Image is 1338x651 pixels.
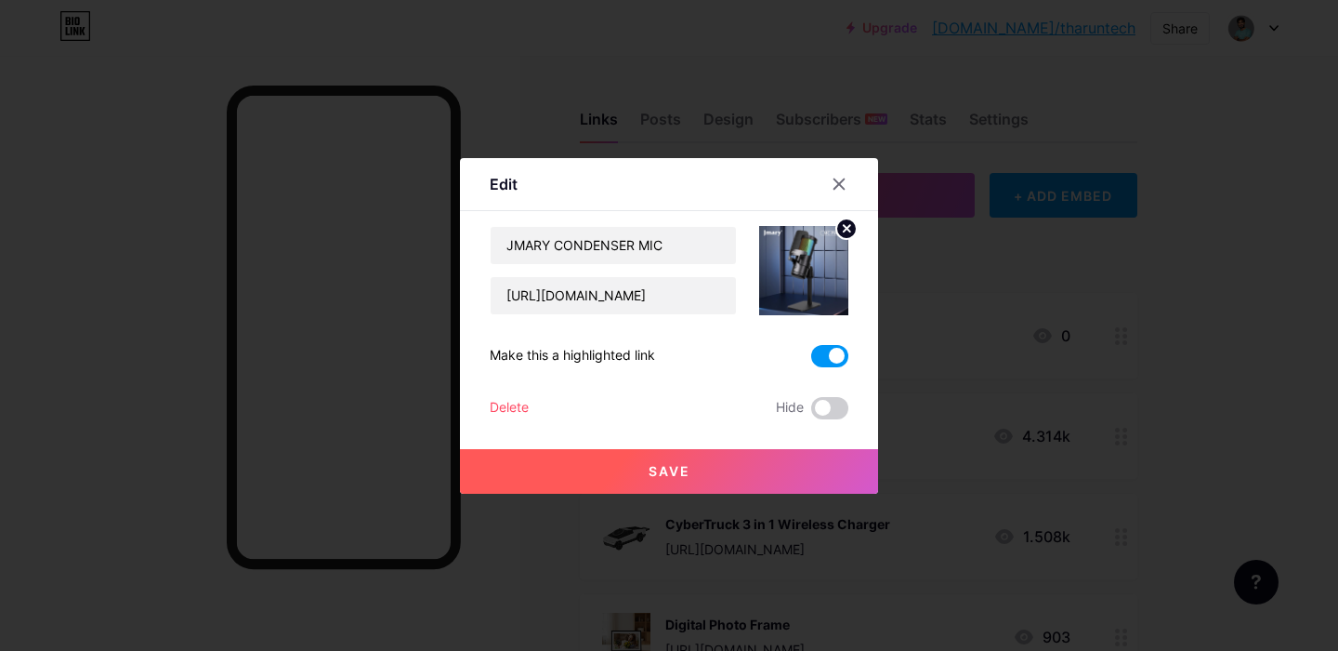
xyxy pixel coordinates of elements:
[490,173,518,195] div: Edit
[776,397,804,419] span: Hide
[649,463,690,479] span: Save
[490,345,655,367] div: Make this a highlighted link
[491,227,736,264] input: Title
[759,226,848,315] img: link_thumbnail
[460,449,878,494] button: Save
[491,277,736,314] input: URL
[490,397,529,419] div: Delete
